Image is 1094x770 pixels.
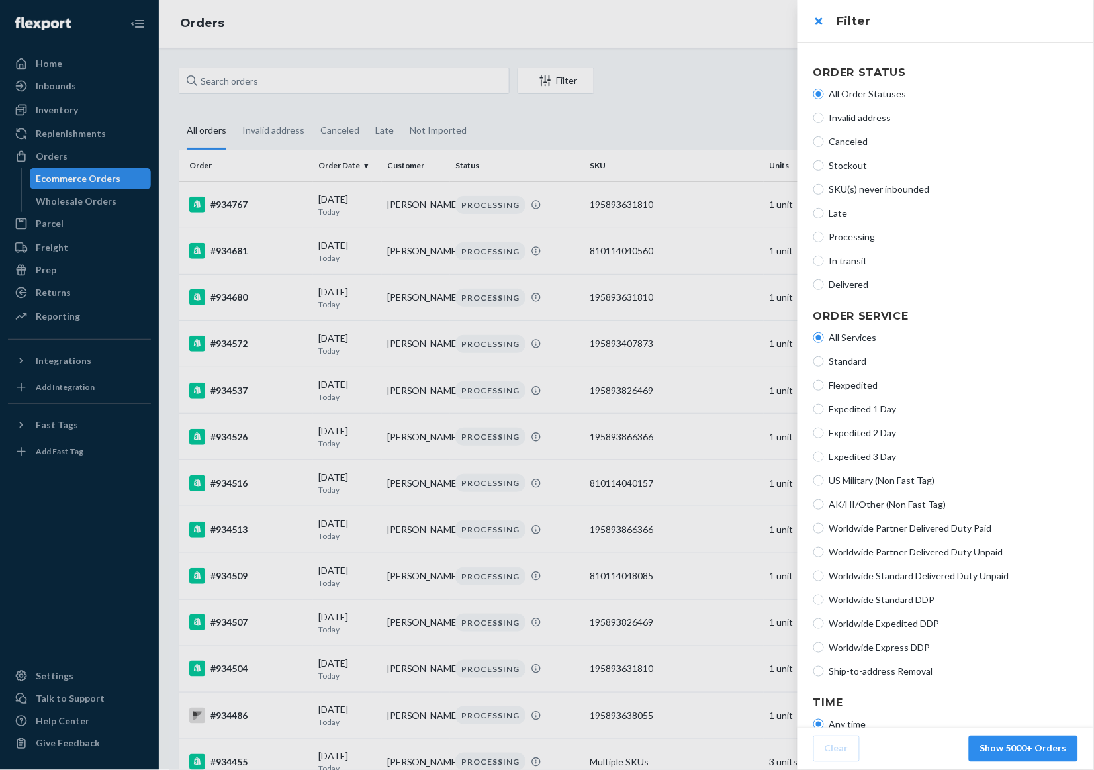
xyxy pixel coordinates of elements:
input: Worldwide Expedited DDP [813,618,824,629]
h4: Order Service [813,309,1078,324]
span: Expedited 1 Day [829,403,1078,416]
span: All Services [829,331,1078,344]
input: Expedited 3 Day [813,452,824,462]
button: close [805,8,832,34]
span: Stockout [829,159,1078,172]
input: AK/HI/Other (Non Fast Tag) [813,499,824,510]
span: Delivered [829,278,1078,291]
input: Ship-to-address Removal [813,666,824,677]
button: Show 5000+ Orders [969,736,1078,762]
span: US Military (Non Fast Tag) [829,474,1078,487]
input: US Military (Non Fast Tag) [813,475,824,486]
input: Canceled [813,136,824,147]
span: Worldwide Expedited DDP [829,617,1078,630]
input: Worldwide Express DDP [813,642,824,653]
span: Worldwide Partner Delivered Duty Paid [829,522,1078,535]
input: Standard [813,356,824,367]
input: Flexpedited [813,380,824,391]
span: Canceled [829,135,1078,148]
span: Expedited 3 Day [829,450,1078,463]
input: Expedited 2 Day [813,428,824,438]
span: All Order Statuses [829,87,1078,101]
input: Worldwide Standard DDP [813,595,824,605]
input: Expedited 1 Day [813,404,824,414]
span: SKU(s) never inbounded [829,183,1078,196]
span: Flexpedited [829,379,1078,392]
h4: Time [813,695,1078,711]
h3: Filter [837,13,1078,30]
input: Worldwide Standard Delivered Duty Unpaid [813,571,824,581]
span: Worldwide Express DDP [829,641,1078,654]
input: SKU(s) never inbounded [813,184,824,195]
h4: Order Status [813,65,1078,81]
input: In transit [813,256,824,266]
span: Worldwide Partner Delivered Duty Unpaid [829,546,1078,559]
span: Expedited 2 Day [829,426,1078,440]
span: Invalid address [829,111,1078,124]
span: In transit [829,254,1078,267]
input: Invalid address [813,113,824,123]
input: All Order Statuses [813,89,824,99]
span: Ship-to-address Removal [829,665,1078,678]
span: Standard [829,355,1078,368]
span: AK/HI/Other (Non Fast Tag) [829,498,1078,511]
input: Delivered [813,279,824,290]
input: Worldwide Partner Delivered Duty Paid [813,523,824,534]
input: Any time [813,719,824,730]
span: Worldwide Standard Delivered Duty Unpaid [829,569,1078,583]
span: Late [829,207,1078,220]
span: Processing [829,230,1078,244]
span: Worldwide Standard DDP [829,593,1078,606]
span: Any time [829,718,1078,731]
input: Worldwide Partner Delivered Duty Unpaid [813,547,824,557]
input: Processing [813,232,824,242]
input: Stockout [813,160,824,171]
input: All Services [813,332,824,343]
button: Clear [813,736,860,762]
input: Late [813,208,824,218]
